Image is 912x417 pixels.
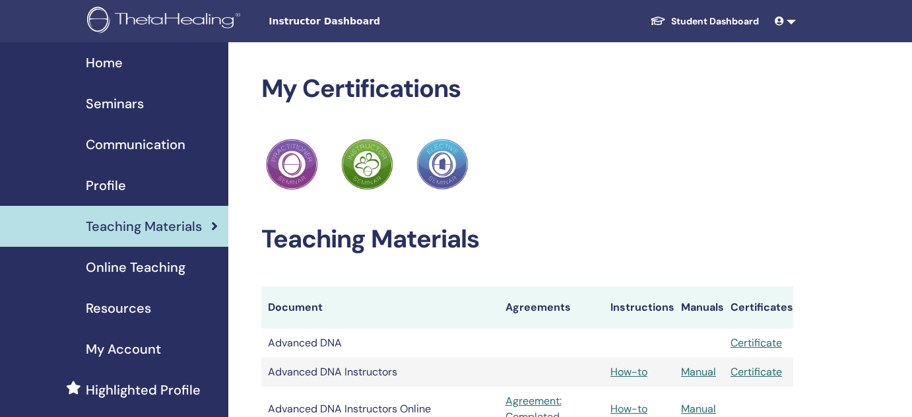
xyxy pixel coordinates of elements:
[724,286,793,329] th: Certificates
[261,358,499,387] td: Advanced DNA Instructors
[261,224,794,255] h2: Teaching Materials
[416,139,468,190] img: Practitioner
[639,9,769,34] a: Student Dashboard
[87,7,245,36] img: logo.png
[261,329,499,358] td: Advanced DNA
[731,336,782,350] a: Certificate
[261,74,794,104] h2: My Certifications
[610,365,647,379] a: How-to
[674,286,724,329] th: Manuals
[269,15,467,28] span: Instructor Dashboard
[650,15,666,26] img: graduation-cap-white.svg
[86,339,161,359] span: My Account
[604,286,674,329] th: Instructions
[261,286,499,329] th: Document
[86,380,201,400] span: Highlighted Profile
[86,257,185,277] span: Online Teaching
[499,286,604,329] th: Agreements
[681,402,716,416] a: Manual
[86,298,151,318] span: Resources
[731,365,782,379] a: Certificate
[86,53,123,73] span: Home
[610,402,647,416] a: How-to
[86,94,144,113] span: Seminars
[341,139,393,190] img: Practitioner
[86,216,202,236] span: Teaching Materials
[86,176,126,195] span: Profile
[266,139,317,190] img: Practitioner
[86,135,185,154] span: Communication
[681,365,716,379] a: Manual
